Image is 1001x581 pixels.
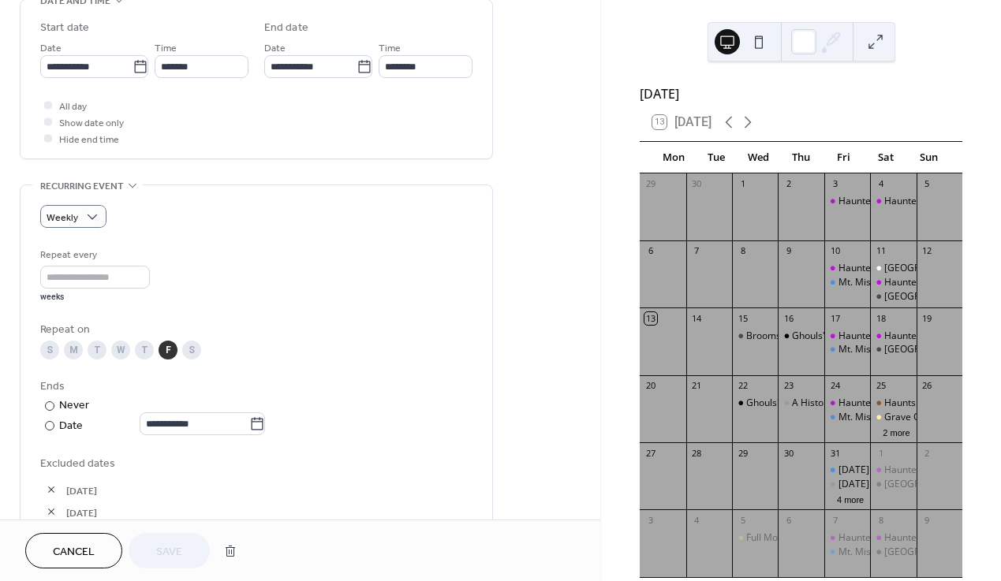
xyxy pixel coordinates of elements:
[870,290,916,304] div: Haunted Main Street
[782,447,794,459] div: 30
[737,447,749,459] div: 29
[111,341,130,359] div: W
[264,40,286,57] span: Date
[40,40,62,57] span: Date
[695,142,738,173] div: Tue
[870,531,916,545] div: Haunted Savage Mill
[824,464,870,477] div: Halloween - Mt Misery Ghost Walk
[907,142,950,173] div: Sun
[40,178,124,195] span: Recurring event
[732,330,778,343] div: Brooms & Brews - History of Maryland Witches Pub Crawl
[644,514,656,526] div: 3
[53,544,95,561] span: Cancel
[644,178,656,190] div: 29
[839,531,929,545] div: Haunted Savage Mill
[870,330,916,343] div: Haunted Savage Mill
[691,380,703,392] div: 21
[829,245,841,257] div: 10
[64,341,83,359] div: M
[829,447,841,459] div: 31
[155,40,177,57] span: Time
[159,341,177,359] div: F
[884,290,980,304] div: [GEOGRAPHIC_DATA]
[66,482,472,499] span: [DATE]
[921,514,933,526] div: 9
[59,115,124,132] span: Show date only
[839,195,929,208] div: Haunted Savage Mill
[884,478,980,491] div: [GEOGRAPHIC_DATA]
[884,464,975,477] div: Haunted Savage Mill
[839,276,937,289] div: Mt. Misery Ghost Walk
[264,20,308,36] div: End date
[884,343,980,356] div: [GEOGRAPHIC_DATA]
[40,456,472,472] span: Excluded dates
[829,380,841,392] div: 24
[839,411,937,424] div: Mt. Misery Ghost Walk
[829,312,841,324] div: 17
[644,245,656,257] div: 6
[921,447,933,459] div: 2
[778,397,824,410] div: A History of Maryland Witches
[379,40,401,57] span: Time
[876,425,916,438] button: 2 more
[823,142,865,173] div: Fri
[780,142,823,173] div: Thu
[732,397,778,410] div: Ghouls' Night Out: A Spooky Pub Crawl with Your Girls
[47,209,78,227] span: Weekly
[884,276,975,289] div: Haunted Savage Mill
[839,343,937,356] div: Mt. Misery Ghost Walk
[737,245,749,257] div: 8
[691,447,703,459] div: 28
[839,464,973,477] div: [DATE] - Mt Misery Ghost Walk
[746,531,853,545] div: Full Moon Lore & Dinner
[829,514,841,526] div: 7
[135,341,154,359] div: T
[737,312,749,324] div: 15
[875,245,887,257] div: 11
[824,330,870,343] div: Haunted Savage Mill
[824,546,870,559] div: Mt. Misery Ghost Walk
[921,312,933,324] div: 19
[870,276,916,289] div: Haunted Savage Mill
[839,397,929,410] div: Haunted Savage Mill
[875,447,887,459] div: 1
[40,247,147,263] div: Repeat every
[40,322,469,338] div: Repeat on
[644,447,656,459] div: 27
[921,380,933,392] div: 26
[870,464,916,477] div: Haunted Savage Mill
[182,341,201,359] div: S
[40,341,59,359] div: S
[839,262,929,275] div: Haunted Savage Mill
[870,546,916,559] div: Haunted Main Street
[25,533,122,568] button: Cancel
[737,380,749,392] div: 22
[782,514,794,526] div: 6
[738,142,780,173] div: Wed
[691,312,703,324] div: 14
[884,531,975,545] div: Haunted Savage Mill
[824,531,870,545] div: Haunted Savage Mill
[737,514,749,526] div: 5
[40,378,469,395] div: Ends
[921,245,933,257] div: 12
[884,546,980,559] div: [GEOGRAPHIC_DATA]
[691,514,703,526] div: 4
[921,178,933,190] div: 5
[875,312,887,324] div: 18
[875,380,887,392] div: 25
[870,478,916,491] div: Haunted Main Street
[829,178,841,190] div: 3
[746,397,981,410] div: Ghouls' Night Out: A Spooky Pub Crawl with Your Girls
[870,397,916,410] div: Haunts & Hounds ~ Ghost Walk with Dogs
[88,341,106,359] div: T
[691,245,703,257] div: 7
[59,417,265,435] div: Date
[40,20,89,36] div: Start date
[644,312,656,324] div: 13
[839,546,937,559] div: Mt. Misery Ghost Walk
[782,312,794,324] div: 16
[824,276,870,289] div: Mt. Misery Ghost Walk
[875,178,887,190] div: 4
